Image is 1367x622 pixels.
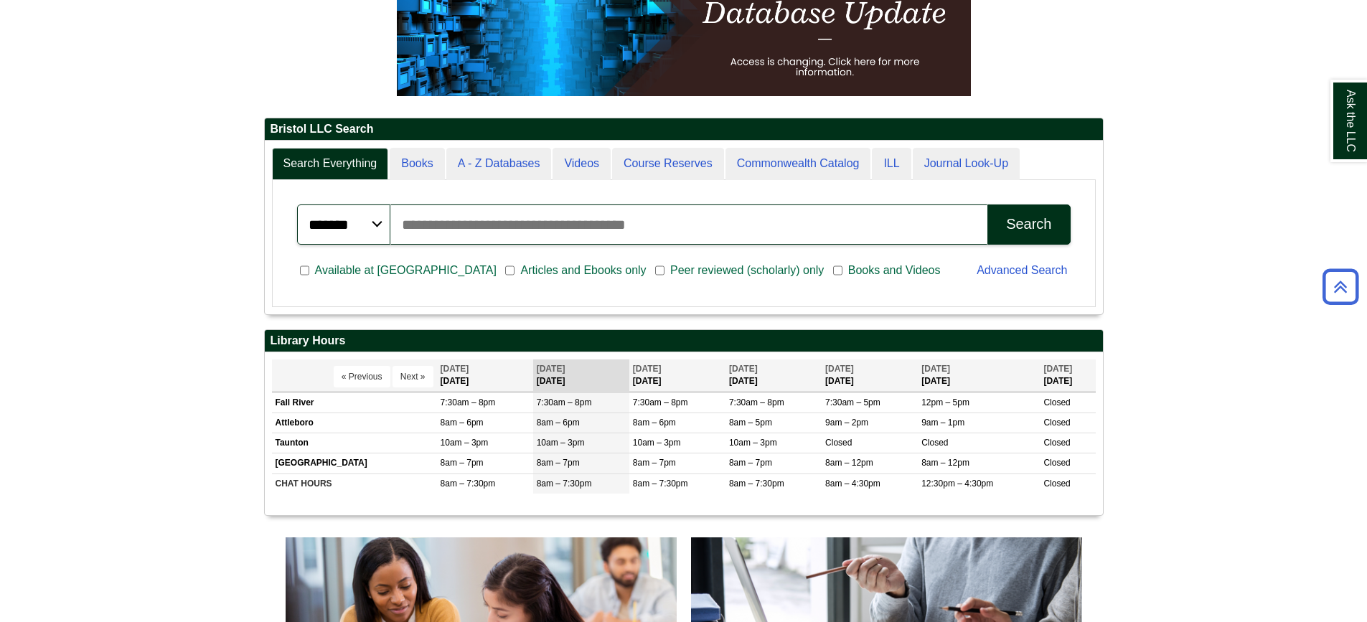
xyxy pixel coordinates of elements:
th: [DATE] [437,359,533,392]
input: Books and Videos [833,264,842,277]
td: Taunton [272,433,437,453]
a: ILL [872,148,911,180]
span: 7:30am – 8pm [729,397,784,407]
span: 7:30am – 5pm [825,397,880,407]
td: CHAT HOURS [272,473,437,494]
a: Videos [553,148,611,180]
span: 8am – 7:30pm [633,479,688,489]
a: Journal Look-Up [913,148,1020,180]
h2: Bristol LLC Search [265,118,1103,141]
a: Advanced Search [977,264,1067,276]
button: « Previous [334,366,390,387]
span: 10am – 3pm [729,438,777,448]
button: Search [987,204,1070,245]
span: Books and Videos [842,262,946,279]
span: Closed [1043,438,1070,448]
a: Back to Top [1317,277,1363,296]
span: 8am – 12pm [825,458,873,468]
input: Articles and Ebooks only [505,264,515,277]
span: 12pm – 5pm [921,397,969,407]
th: [DATE] [1040,359,1095,392]
span: 8am – 7:30pm [441,479,496,489]
span: 8am – 7pm [729,458,772,468]
a: Books [390,148,444,180]
span: Closed [1043,397,1070,407]
span: 7:30am – 8pm [441,397,496,407]
th: [DATE] [918,359,1040,392]
button: Next » [393,366,433,387]
h2: Library Hours [265,330,1103,352]
a: Search Everything [272,148,389,180]
span: 9am – 1pm [921,418,964,428]
span: 8am – 7pm [441,458,484,468]
th: [DATE] [725,359,822,392]
span: Peer reviewed (scholarly) only [664,262,830,279]
span: Closed [921,438,948,448]
span: [DATE] [633,364,662,374]
span: 10am – 3pm [633,438,681,448]
span: [DATE] [441,364,469,374]
span: Available at [GEOGRAPHIC_DATA] [309,262,502,279]
span: Closed [1043,479,1070,489]
a: A - Z Databases [446,148,552,180]
span: 9am – 2pm [825,418,868,428]
th: [DATE] [533,359,629,392]
span: 12:30pm – 4:30pm [921,479,993,489]
span: Closed [1043,458,1070,468]
a: Commonwealth Catalog [725,148,871,180]
span: Articles and Ebooks only [515,262,652,279]
span: 8am – 7pm [537,458,580,468]
span: 10am – 3pm [537,438,585,448]
span: [DATE] [825,364,854,374]
td: Attleboro [272,413,437,433]
span: Closed [825,438,852,448]
a: Course Reserves [612,148,724,180]
span: Closed [1043,418,1070,428]
span: 8am – 7:30pm [729,479,784,489]
th: [DATE] [629,359,725,392]
th: [DATE] [822,359,918,392]
span: 8am – 6pm [441,418,484,428]
span: 8am – 4:30pm [825,479,880,489]
span: 8am – 7pm [633,458,676,468]
input: Available at [GEOGRAPHIC_DATA] [300,264,309,277]
span: 10am – 3pm [441,438,489,448]
div: Search [1006,216,1051,232]
span: 7:30am – 8pm [537,397,592,407]
span: 8am – 6pm [537,418,580,428]
span: [DATE] [1043,364,1072,374]
span: [DATE] [537,364,565,374]
span: [DATE] [729,364,758,374]
span: [DATE] [921,364,950,374]
span: 8am – 7:30pm [537,479,592,489]
td: Fall River [272,392,437,413]
span: 8am – 12pm [921,458,969,468]
td: [GEOGRAPHIC_DATA] [272,453,437,473]
span: 8am – 5pm [729,418,772,428]
span: 7:30am – 8pm [633,397,688,407]
input: Peer reviewed (scholarly) only [655,264,664,277]
span: 8am – 6pm [633,418,676,428]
